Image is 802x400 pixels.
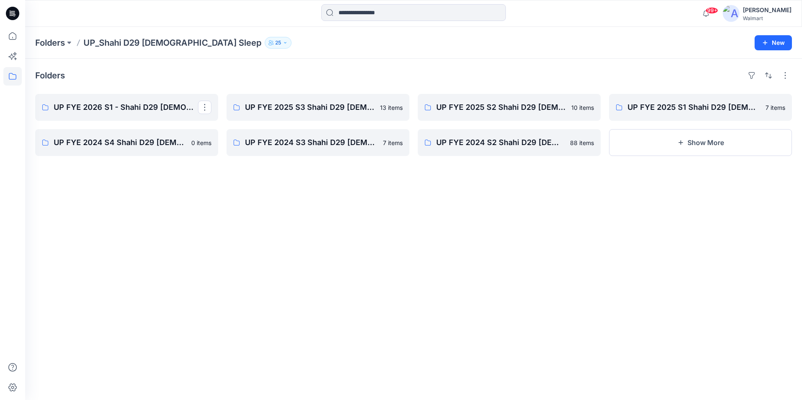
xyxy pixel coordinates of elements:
img: avatar [723,5,740,22]
button: Show More [609,129,792,156]
p: 88 items [570,138,594,147]
h4: Folders [35,70,65,81]
p: 0 items [191,138,211,147]
button: New [755,35,792,50]
a: UP FYE 2025 S2 Shahi D29 [DEMOGRAPHIC_DATA] Sleepwear10 items [418,94,601,121]
p: 7 items [766,103,785,112]
p: 13 items [380,103,403,112]
a: UP FYE 2024 S3 Shahi D29 [DEMOGRAPHIC_DATA] Sleepwear7 items [227,129,409,156]
span: 99+ [706,7,718,14]
p: UP FYE 2025 S2 Shahi D29 [DEMOGRAPHIC_DATA] Sleepwear [436,101,566,113]
a: Folders [35,37,65,49]
p: UP FYE 2026 S1 - Shahi D29 [DEMOGRAPHIC_DATA] Sleepwear [54,101,198,113]
a: UP FYE 2024 S4 Shahi D29 [DEMOGRAPHIC_DATA] Sleepwear0 items [35,129,218,156]
p: UP FYE 2024 S3 Shahi D29 [DEMOGRAPHIC_DATA] Sleepwear [245,137,378,148]
p: UP FYE 2024 S2 Shahi D29 [DEMOGRAPHIC_DATA] Sleepwear [436,137,565,148]
a: UP FYE 2025 S1 Shahi D29 [DEMOGRAPHIC_DATA] Sleepwear7 items [609,94,792,121]
p: UP FYE 2024 S4 Shahi D29 [DEMOGRAPHIC_DATA] Sleepwear [54,137,186,148]
a: UP FYE 2026 S1 - Shahi D29 [DEMOGRAPHIC_DATA] Sleepwear [35,94,218,121]
p: 7 items [383,138,403,147]
p: UP FYE 2025 S3 Shahi D29 [DEMOGRAPHIC_DATA] Sleep [245,101,375,113]
p: UP FYE 2025 S1 Shahi D29 [DEMOGRAPHIC_DATA] Sleepwear [628,101,760,113]
div: [PERSON_NAME] [743,5,792,15]
p: 25 [275,38,281,47]
button: 25 [265,37,292,49]
a: UP FYE 2025 S3 Shahi D29 [DEMOGRAPHIC_DATA] Sleep13 items [227,94,409,121]
p: UP_Shahi D29 [DEMOGRAPHIC_DATA] Sleep [83,37,261,49]
a: UP FYE 2024 S2 Shahi D29 [DEMOGRAPHIC_DATA] Sleepwear88 items [418,129,601,156]
div: Walmart [743,15,792,21]
p: 10 items [571,103,594,112]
